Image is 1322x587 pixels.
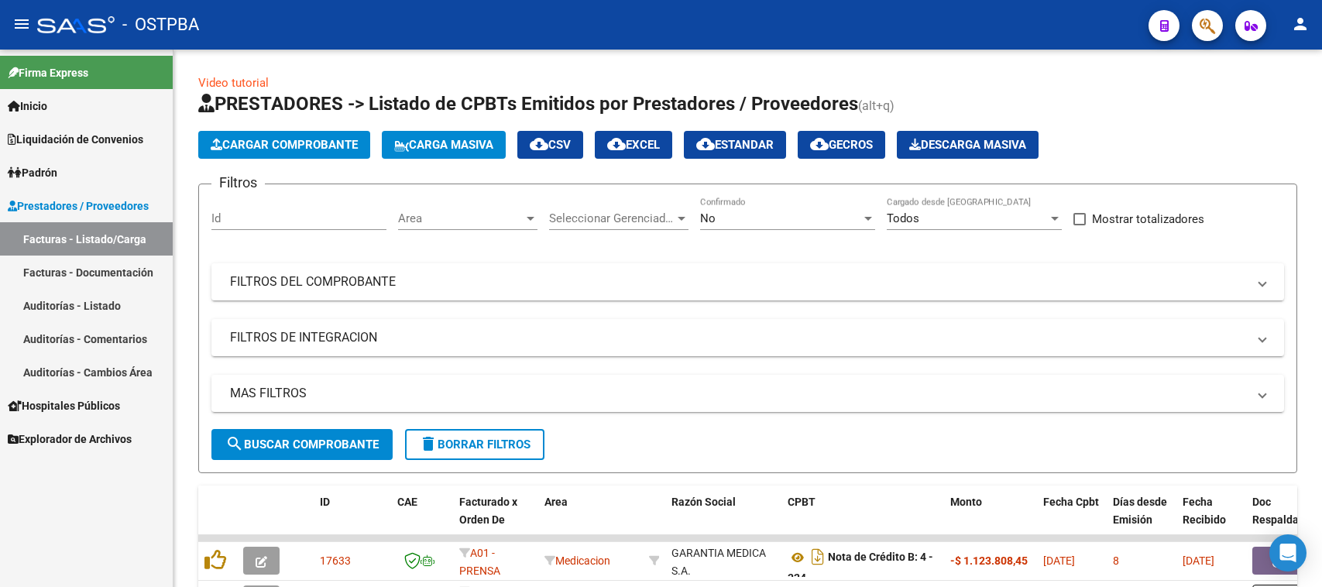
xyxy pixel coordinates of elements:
[459,496,517,526] span: Facturado x Orden De
[211,319,1284,356] mat-expansion-panel-header: FILTROS DE INTEGRACION
[684,131,786,159] button: Estandar
[198,76,269,90] a: Video tutorial
[696,135,715,153] mat-icon: cloud_download
[225,434,244,453] mat-icon: search
[944,486,1037,554] datatable-header-cell: Monto
[12,15,31,33] mat-icon: menu
[1291,15,1310,33] mat-icon: person
[1043,496,1099,508] span: Fecha Cpbt
[8,131,143,148] span: Liquidación de Convenios
[198,93,858,115] span: PRESTADORES -> Listado de CPBTs Emitidos por Prestadores / Proveedores
[8,397,120,414] span: Hospitales Públicos
[453,486,538,554] datatable-header-cell: Facturado x Orden De
[1183,554,1214,567] span: [DATE]
[320,496,330,508] span: ID
[230,385,1247,402] mat-panel-title: MAS FILTROS
[459,547,500,577] span: A01 - PRENSA
[1269,534,1307,572] div: Open Intercom Messenger
[1183,496,1226,526] span: Fecha Recibido
[397,496,417,508] span: CAE
[788,496,816,508] span: CPBT
[549,211,675,225] span: Seleccionar Gerenciador
[1113,554,1119,567] span: 8
[665,486,781,554] datatable-header-cell: Razón Social
[8,197,149,215] span: Prestadores / Proveedores
[808,544,828,569] i: Descargar documento
[530,138,571,152] span: CSV
[382,131,506,159] button: Carga Masiva
[419,438,531,451] span: Borrar Filtros
[517,131,583,159] button: CSV
[607,138,660,152] span: EXCEL
[122,8,199,42] span: - OSTPBA
[858,98,894,113] span: (alt+q)
[8,164,57,181] span: Padrón
[394,138,493,152] span: Carga Masiva
[405,429,544,460] button: Borrar Filtros
[211,172,265,194] h3: Filtros
[1252,496,1322,526] span: Doc Respaldatoria
[671,496,736,508] span: Razón Social
[950,496,982,508] span: Monto
[230,273,1247,290] mat-panel-title: FILTROS DEL COMPROBANTE
[700,211,716,225] span: No
[8,98,47,115] span: Inicio
[781,486,944,554] datatable-header-cell: CPBT
[810,135,829,153] mat-icon: cloud_download
[897,131,1039,159] button: Descarga Masiva
[671,544,775,577] div: 30708074949
[530,135,548,153] mat-icon: cloud_download
[419,434,438,453] mat-icon: delete
[887,211,919,225] span: Todos
[1037,486,1107,554] datatable-header-cell: Fecha Cpbt
[696,138,774,152] span: Estandar
[230,329,1247,346] mat-panel-title: FILTROS DE INTEGRACION
[8,64,88,81] span: Firma Express
[544,554,610,567] span: Medicacion
[1176,486,1246,554] datatable-header-cell: Fecha Recibido
[671,544,775,580] div: GARANTIA MEDICA S.A.
[544,496,568,508] span: Area
[950,554,1028,567] strong: -$ 1.123.808,45
[211,263,1284,300] mat-expansion-panel-header: FILTROS DEL COMPROBANTE
[798,131,885,159] button: Gecros
[909,138,1026,152] span: Descarga Masiva
[398,211,524,225] span: Area
[1043,554,1075,567] span: [DATE]
[1092,210,1204,228] span: Mostrar totalizadores
[211,375,1284,412] mat-expansion-panel-header: MAS FILTROS
[198,131,370,159] button: Cargar Comprobante
[607,135,626,153] mat-icon: cloud_download
[1107,486,1176,554] datatable-header-cell: Días desde Emisión
[8,431,132,448] span: Explorador de Archivos
[225,438,379,451] span: Buscar Comprobante
[1113,496,1167,526] span: Días desde Emisión
[211,429,393,460] button: Buscar Comprobante
[314,486,391,554] datatable-header-cell: ID
[897,131,1039,159] app-download-masive: Descarga masiva de comprobantes (adjuntos)
[810,138,873,152] span: Gecros
[320,554,351,567] span: 17633
[391,486,453,554] datatable-header-cell: CAE
[595,131,672,159] button: EXCEL
[788,551,933,585] strong: Nota de Crédito B: 4 - 324
[538,486,643,554] datatable-header-cell: Area
[211,138,358,152] span: Cargar Comprobante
